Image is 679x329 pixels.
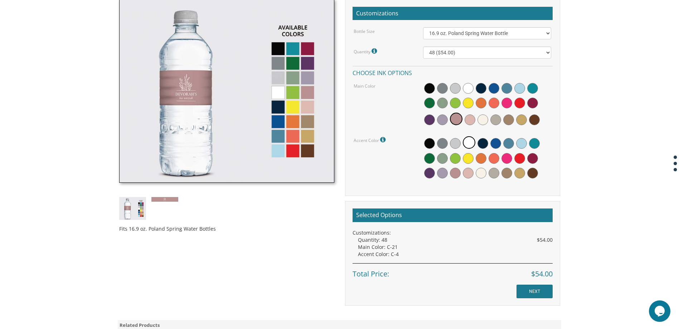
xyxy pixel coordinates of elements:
[353,263,553,279] div: Total Price:
[354,83,375,89] label: Main Color
[353,229,553,236] div: Customizations:
[353,7,553,20] h2: Customizations
[151,197,178,202] img: strip28.jpg
[353,66,553,78] h4: Choose ink options
[358,244,553,251] div: Main Color: C-21
[119,197,146,220] img: bottle-style28.jpg
[358,236,553,244] div: Quantity: 48
[354,28,375,34] label: Bottle Size
[354,46,379,56] label: Quantity
[358,251,553,258] div: Accent Color: C-4
[649,300,672,322] iframe: chat widget
[353,208,553,222] h2: Selected Options
[531,269,553,279] span: $54.00
[516,285,553,298] input: NEXT
[119,220,334,232] div: Fits 16.9 oz. Poland Spring Water Bottles
[354,135,387,144] label: Accent Color
[537,236,553,244] span: $54.00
